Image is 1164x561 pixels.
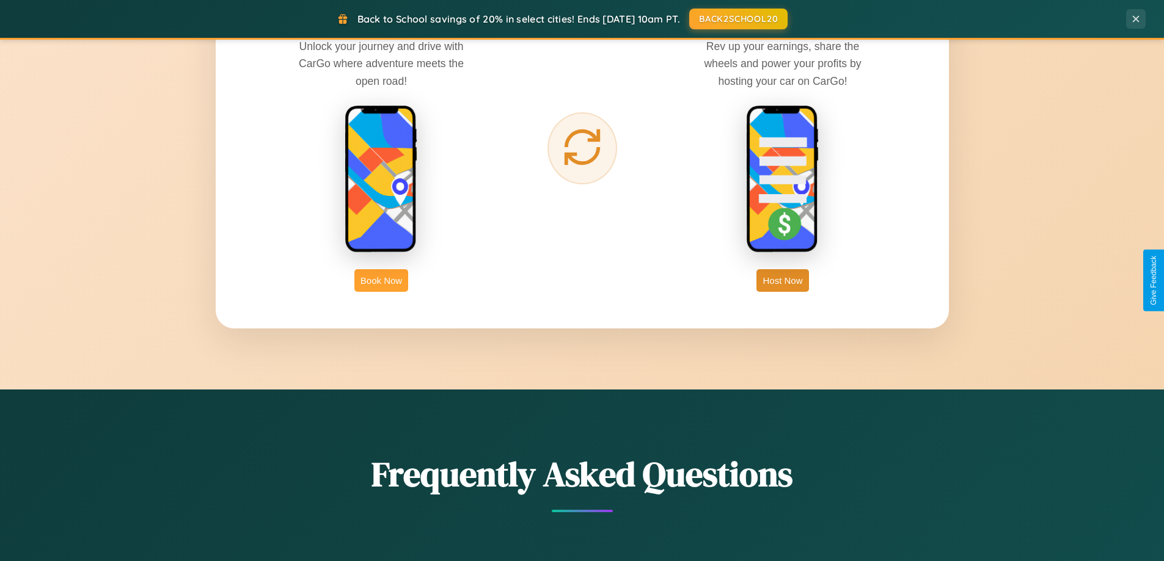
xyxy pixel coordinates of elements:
img: rent phone [345,105,418,254]
button: Host Now [756,269,808,292]
div: Give Feedback [1149,256,1158,305]
p: Unlock your journey and drive with CarGo where adventure meets the open road! [290,38,473,89]
span: Back to School savings of 20% in select cities! Ends [DATE] 10am PT. [357,13,680,25]
button: BACK2SCHOOL20 [689,9,788,29]
img: host phone [746,105,819,254]
p: Rev up your earnings, share the wheels and power your profits by hosting your car on CarGo! [691,38,874,89]
h2: Frequently Asked Questions [216,451,949,498]
button: Book Now [354,269,408,292]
